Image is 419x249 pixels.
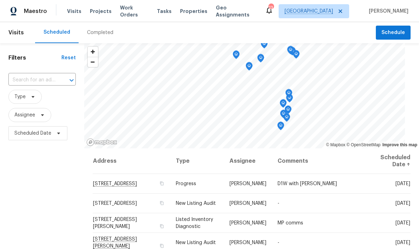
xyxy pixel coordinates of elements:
[158,200,165,206] button: Copy Address
[93,148,171,174] th: Address
[158,243,165,249] button: Copy Address
[278,181,337,186] span: D1W with [PERSON_NAME]
[395,181,410,186] span: [DATE]
[286,94,293,105] div: Map marker
[176,217,213,229] span: Listed Inventory Diagnostic
[383,142,417,147] a: Improve this map
[280,99,287,110] div: Map marker
[67,8,81,15] span: Visits
[283,113,290,124] div: Map marker
[395,240,410,245] span: [DATE]
[44,29,70,36] div: Scheduled
[289,47,296,58] div: Map marker
[93,217,137,229] span: [STREET_ADDRESS][PERSON_NAME]
[278,201,279,206] span: -
[170,148,224,174] th: Type
[93,201,137,206] span: [STREET_ADDRESS]
[88,57,98,67] button: Zoom out
[285,89,292,100] div: Map marker
[176,181,196,186] span: Progress
[230,201,266,206] span: [PERSON_NAME]
[257,54,264,65] div: Map marker
[61,54,76,61] div: Reset
[8,75,56,86] input: Search for an address...
[84,43,405,148] canvas: Map
[367,148,411,174] th: Scheduled Date ↑
[287,46,294,57] div: Map marker
[8,54,61,61] h1: Filters
[224,148,272,174] th: Assignee
[180,8,207,15] span: Properties
[216,4,257,18] span: Geo Assignments
[158,223,165,229] button: Copy Address
[90,8,112,15] span: Projects
[280,110,287,121] div: Map marker
[230,221,266,226] span: [PERSON_NAME]
[14,130,51,137] span: Scheduled Date
[67,75,77,85] button: Open
[272,148,367,174] th: Comments
[87,29,113,36] div: Completed
[246,62,253,73] div: Map marker
[293,50,300,61] div: Map marker
[261,40,268,51] div: Map marker
[230,240,266,245] span: [PERSON_NAME]
[24,8,47,15] span: Maestro
[14,112,35,119] span: Assignee
[277,122,284,133] div: Map marker
[278,240,279,245] span: -
[285,106,292,116] div: Map marker
[158,180,165,187] button: Copy Address
[395,221,410,226] span: [DATE]
[86,138,117,146] a: Mapbox homepage
[176,240,216,245] span: New Listing Audit
[278,221,303,226] span: MP comms
[346,142,380,147] a: OpenStreetMap
[230,181,266,186] span: [PERSON_NAME]
[233,51,240,61] div: Map marker
[176,201,216,206] span: New Listing Audit
[8,25,24,40] span: Visits
[376,26,411,40] button: Schedule
[14,93,26,100] span: Type
[326,142,345,147] a: Mapbox
[120,4,148,18] span: Work Orders
[381,28,405,37] span: Schedule
[88,47,98,57] button: Zoom in
[157,9,172,14] span: Tasks
[395,201,410,206] span: [DATE]
[366,8,408,15] span: [PERSON_NAME]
